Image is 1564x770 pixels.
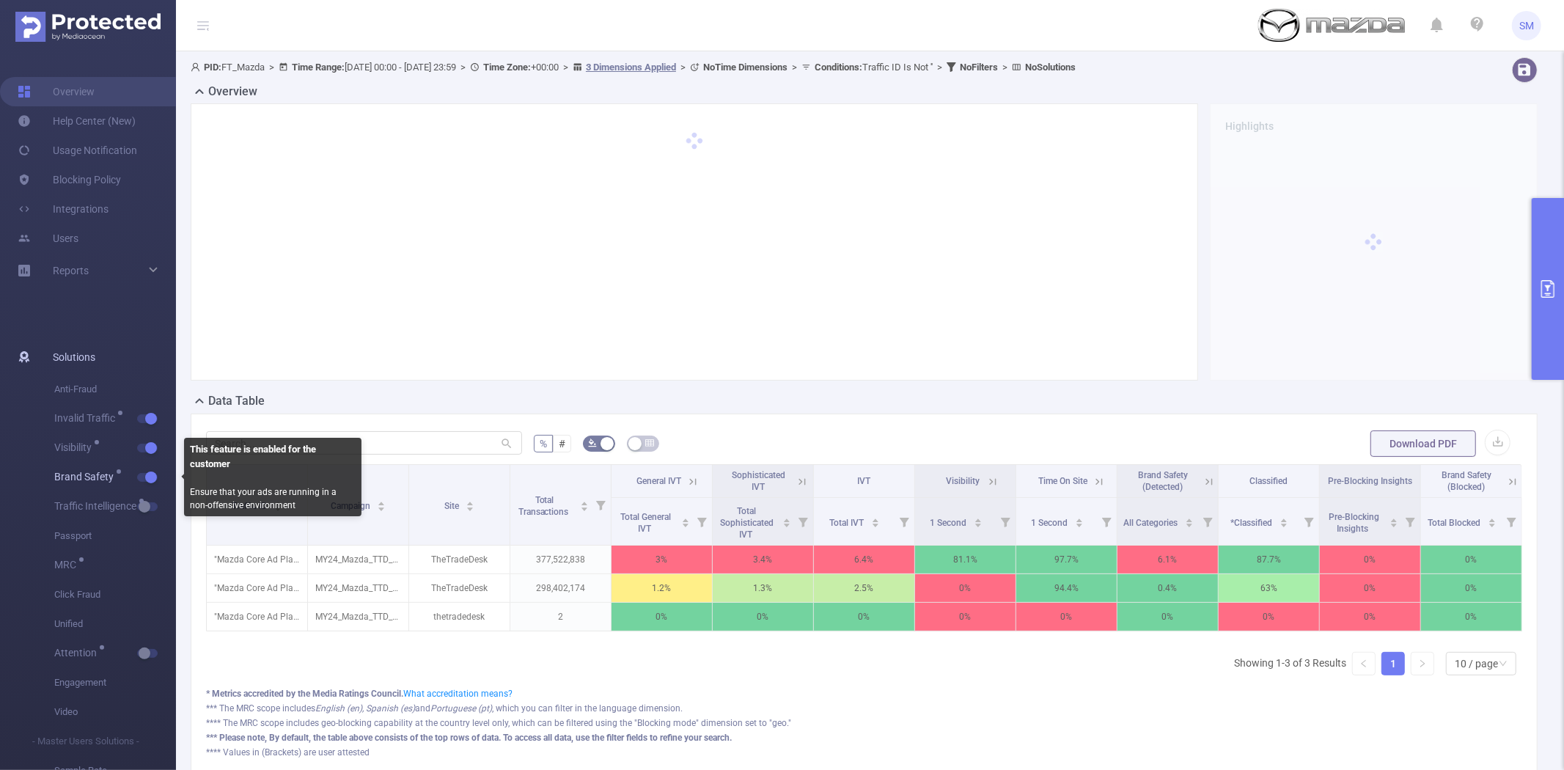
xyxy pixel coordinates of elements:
[265,62,279,73] span: >
[1501,498,1521,545] i: Filter menu
[814,603,914,631] p: 0%
[208,392,265,410] h2: Data Table
[612,574,712,602] p: 1.2%
[483,62,531,73] b: Time Zone:
[1421,603,1521,631] p: 0%
[1390,516,1398,521] i: icon: caret-up
[1390,521,1398,526] i: icon: caret-down
[612,546,712,573] p: 3%
[998,62,1012,73] span: >
[1329,512,1379,534] span: Pre-Blocking Insights
[559,438,565,450] span: #
[1488,516,1497,525] div: Sort
[292,62,345,73] b: Time Range:
[444,501,461,511] span: Site
[1280,516,1288,525] div: Sort
[1488,516,1496,521] i: icon: caret-up
[466,499,474,504] i: icon: caret-up
[681,516,690,525] div: Sort
[191,62,204,72] i: icon: user
[54,442,97,452] span: Visibility
[1197,498,1218,545] i: Filter menu
[676,62,690,73] span: >
[191,62,1076,73] span: FT_Mazda [DATE] 00:00 - [DATE] 23:59 +00:00
[1411,652,1434,675] li: Next Page
[793,498,813,545] i: Filter menu
[1442,470,1491,492] span: Brand Safety (Blocked)
[403,689,513,699] a: What accreditation means?
[872,516,880,521] i: icon: caret-up
[713,574,813,602] p: 1.3%
[1359,659,1368,668] i: icon: left
[1299,498,1319,545] i: Filter menu
[53,342,95,372] span: Solutions
[1031,518,1070,528] span: 1 Second
[612,603,712,631] p: 0%
[1075,516,1083,521] i: icon: caret-up
[1231,518,1275,528] span: *Classified
[18,194,109,224] a: Integrations
[590,465,611,545] i: Filter menu
[1025,62,1076,73] b: No Solutions
[54,609,176,639] span: Unified
[691,498,712,545] i: Filter menu
[1519,11,1534,40] span: SM
[430,703,492,714] i: Portuguese (pt)
[378,499,386,504] i: icon: caret-up
[636,476,681,486] span: General IVT
[466,499,474,508] div: Sort
[720,506,774,540] span: Total Sophisticated IVT
[54,668,176,697] span: Engagement
[184,438,361,516] div: Ensure that your ads are running in a non-offensive environment
[409,574,510,602] p: TheTradeDesk
[18,165,121,194] a: Blocking Policy
[620,512,671,534] span: Total General IVT
[830,518,867,528] span: Total IVT
[1389,516,1398,525] div: Sort
[783,521,791,526] i: icon: caret-down
[466,505,474,510] i: icon: caret-down
[858,476,871,486] span: IVT
[586,62,676,73] u: 3 Dimensions Applied
[308,546,408,573] p: MY24_Mazda_TTD_Display_Offers [235828]
[15,12,161,42] img: Protected Media
[581,499,589,504] i: icon: caret-up
[915,603,1016,631] p: 0%
[1382,653,1404,675] a: 1
[204,62,221,73] b: PID:
[588,439,597,447] i: icon: bg-colors
[53,265,89,276] span: Reports
[1185,516,1194,525] div: Sort
[960,62,998,73] b: No Filters
[872,521,880,526] i: icon: caret-down
[54,375,176,404] span: Anti-Fraud
[1219,546,1319,573] p: 87.7%
[974,521,982,526] i: icon: caret-down
[54,413,120,423] span: Invalid Traffic
[1117,546,1218,573] p: 6.1%
[713,546,813,573] p: 3.4%
[456,62,470,73] span: >
[1320,574,1420,602] p: 0%
[409,546,510,573] p: TheTradeDesk
[1123,518,1180,528] span: All Categories
[540,438,547,450] span: %
[1280,516,1288,521] i: icon: caret-up
[409,603,510,631] p: thetradedesk
[815,62,862,73] b: Conditions :
[54,472,119,482] span: Brand Safety
[206,431,522,455] input: Search...
[1138,470,1188,492] span: Brand Safety (Detected)
[54,501,142,511] span: Traffic Intelligence
[1096,498,1117,545] i: Filter menu
[54,697,176,727] span: Video
[930,518,969,528] span: 1 Second
[1418,659,1427,668] i: icon: right
[1075,516,1084,525] div: Sort
[510,603,611,631] p: 2
[1016,546,1117,573] p: 97.7%
[894,498,914,545] i: Filter menu
[1185,516,1193,521] i: icon: caret-up
[703,62,787,73] b: No Time Dimensions
[190,444,316,469] b: This feature is enabled for the customer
